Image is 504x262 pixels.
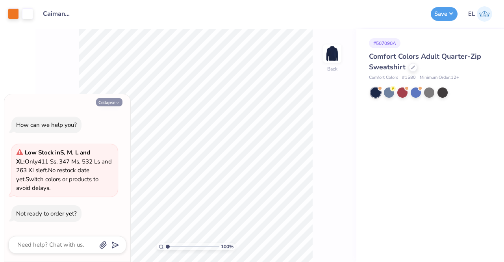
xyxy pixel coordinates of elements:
span: Comfort Colors [369,74,398,81]
img: Back [324,46,340,61]
strong: Low Stock in S, M, L and XL : [16,149,90,165]
span: Only 411 Ss, 347 Ms, 532 Ls and 263 XLs left. Switch colors or products to avoid delays. [16,149,112,192]
div: Back [327,65,337,72]
span: 100 % [221,243,233,250]
span: Minimum Order: 12 + [420,74,459,81]
button: Collapse [96,98,122,106]
span: EL [468,9,475,19]
span: No restock date yet. [16,166,89,183]
span: # 1580 [402,74,416,81]
a: EL [468,6,492,22]
div: # 507090A [369,38,400,48]
button: Save [431,7,458,21]
div: Not ready to order yet? [16,210,77,217]
input: Untitled Design [37,6,76,22]
img: Eric Liu [477,6,492,22]
span: Comfort Colors Adult Quarter-Zip Sweatshirt [369,52,481,72]
div: How can we help you? [16,121,77,129]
